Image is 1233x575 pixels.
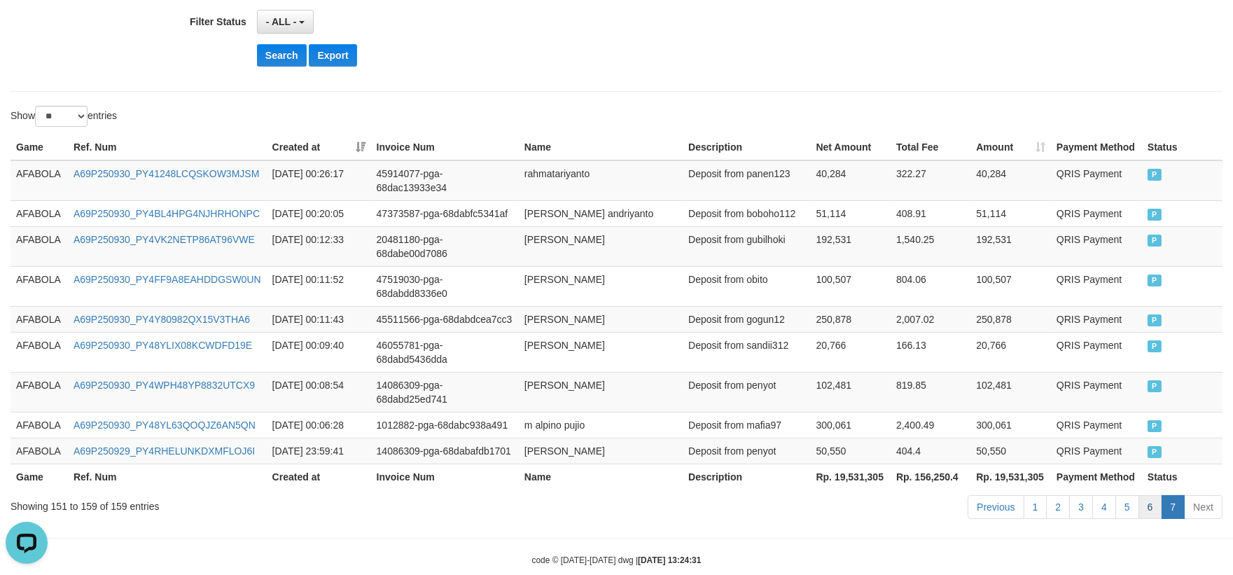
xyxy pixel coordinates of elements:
th: Payment Method [1051,134,1142,160]
th: Amount: activate to sort column ascending [970,134,1051,160]
td: QRIS Payment [1051,372,1142,412]
td: Deposit from obito [683,266,810,306]
th: Game [11,134,68,160]
th: Rp. 156,250.4 [891,464,970,490]
td: 14086309-pga-68dabafdb1701 [371,438,519,464]
a: A69P250930_PY41248LCQSKOW3MJSM [74,168,259,179]
td: 819.85 [891,372,970,412]
td: Deposit from panen123 [683,160,810,201]
a: Next [1184,495,1222,519]
button: - ALL - [257,10,314,34]
th: Status [1142,464,1222,490]
td: [PERSON_NAME] [519,438,683,464]
td: Deposit from penyot [683,372,810,412]
td: 47373587-pga-68dabfc5341af [371,200,519,226]
span: PAID [1148,209,1162,221]
td: 1012882-pga-68dabc938a491 [371,412,519,438]
a: A69P250930_PY48YLIX08KCWDFD19E [74,340,252,351]
td: [DATE] 00:20:05 [267,200,371,226]
td: AFABOLA [11,160,68,201]
a: 7 [1161,495,1185,519]
td: Deposit from boboho112 [683,200,810,226]
td: AFABOLA [11,200,68,226]
td: 192,531 [811,226,891,266]
td: 300,061 [811,412,891,438]
th: Rp. 19,531,305 [811,464,891,490]
td: AFABOLA [11,266,68,306]
td: 40,284 [970,160,1051,201]
a: 2 [1046,495,1070,519]
td: Deposit from penyot [683,438,810,464]
td: 45914077-pga-68dac13933e34 [371,160,519,201]
td: 192,531 [970,226,1051,266]
td: [DATE] 00:08:54 [267,372,371,412]
td: 2,400.49 [891,412,970,438]
td: 404.4 [891,438,970,464]
td: m alpino pujio [519,412,683,438]
td: 804.06 [891,266,970,306]
a: A69P250930_PY4WPH48YP8832UTCX9 [74,380,255,391]
td: [PERSON_NAME] [519,226,683,266]
span: PAID [1148,169,1162,181]
td: 45511566-pga-68dabdcea7cc3 [371,306,519,332]
button: Search [257,44,307,67]
td: Deposit from sandii312 [683,332,810,372]
th: Created at [267,464,371,490]
th: Rp. 19,531,305 [970,464,1051,490]
th: Invoice Num [371,134,519,160]
td: [DATE] 00:06:28 [267,412,371,438]
td: 51,114 [970,200,1051,226]
a: 5 [1115,495,1139,519]
span: PAID [1148,275,1162,286]
span: PAID [1148,314,1162,326]
td: 166.13 [891,332,970,372]
td: QRIS Payment [1051,226,1142,266]
td: 50,550 [811,438,891,464]
a: 3 [1069,495,1093,519]
button: Export [309,44,356,67]
td: 300,061 [970,412,1051,438]
a: A69P250930_PY48YL63QOQJZ6AN5QN [74,420,256,431]
a: 6 [1138,495,1162,519]
td: 102,481 [970,372,1051,412]
td: [PERSON_NAME] [519,372,683,412]
td: 40,284 [811,160,891,201]
td: QRIS Payment [1051,266,1142,306]
th: Payment Method [1051,464,1142,490]
td: AFABOLA [11,226,68,266]
td: 51,114 [811,200,891,226]
span: PAID [1148,420,1162,432]
a: 4 [1092,495,1116,519]
td: 2,007.02 [891,306,970,332]
td: QRIS Payment [1051,438,1142,464]
td: [DATE] 00:11:43 [267,306,371,332]
a: A69P250930_PY4Y80982QX15V3THA6 [74,314,250,325]
th: Net Amount [811,134,891,160]
td: QRIS Payment [1051,306,1142,332]
th: Status [1142,134,1222,160]
span: - ALL - [266,16,297,27]
td: 250,878 [811,306,891,332]
a: A69P250930_PY4VK2NETP86AT96VWE [74,234,255,245]
td: [PERSON_NAME] [519,332,683,372]
td: AFABOLA [11,438,68,464]
th: Total Fee [891,134,970,160]
td: 102,481 [811,372,891,412]
td: QRIS Payment [1051,160,1142,201]
td: QRIS Payment [1051,200,1142,226]
button: Open LiveChat chat widget [6,6,48,48]
td: 1,540.25 [891,226,970,266]
td: [PERSON_NAME] [519,306,683,332]
th: Game [11,464,68,490]
th: Name [519,134,683,160]
span: PAID [1148,340,1162,352]
a: Previous [968,495,1024,519]
td: [PERSON_NAME] [519,266,683,306]
td: 100,507 [811,266,891,306]
td: Deposit from gubilhoki [683,226,810,266]
td: rahmatariyanto [519,160,683,201]
span: PAID [1148,235,1162,247]
td: 20,766 [970,332,1051,372]
td: AFABOLA [11,372,68,412]
th: Description [683,134,810,160]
